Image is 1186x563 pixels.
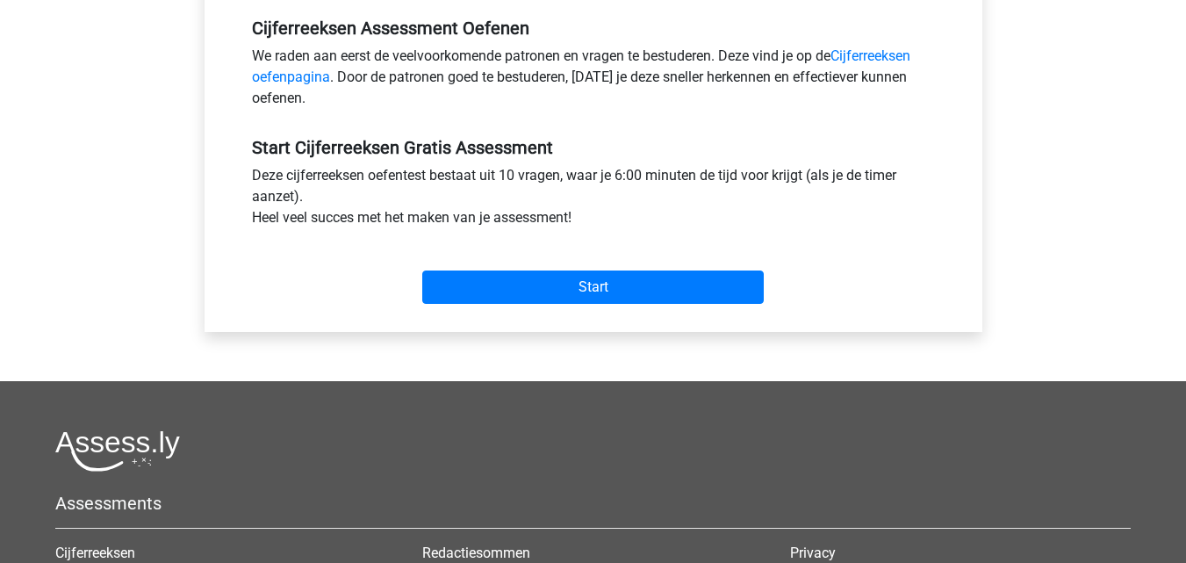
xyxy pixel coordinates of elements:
input: Start [422,271,764,304]
h5: Start Cijferreeksen Gratis Assessment [252,137,935,158]
a: Privacy [790,545,836,561]
div: Deze cijferreeksen oefentest bestaat uit 10 vragen, waar je 6:00 minuten de tijd voor krijgt (als... [239,165,948,235]
h5: Assessments [55,493,1131,514]
a: Redactiesommen [422,545,530,561]
img: Assessly logo [55,430,180,472]
div: We raden aan eerst de veelvoorkomende patronen en vragen te bestuderen. Deze vind je op de . Door... [239,46,948,116]
h5: Cijferreeksen Assessment Oefenen [252,18,935,39]
a: Cijferreeksen [55,545,135,561]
